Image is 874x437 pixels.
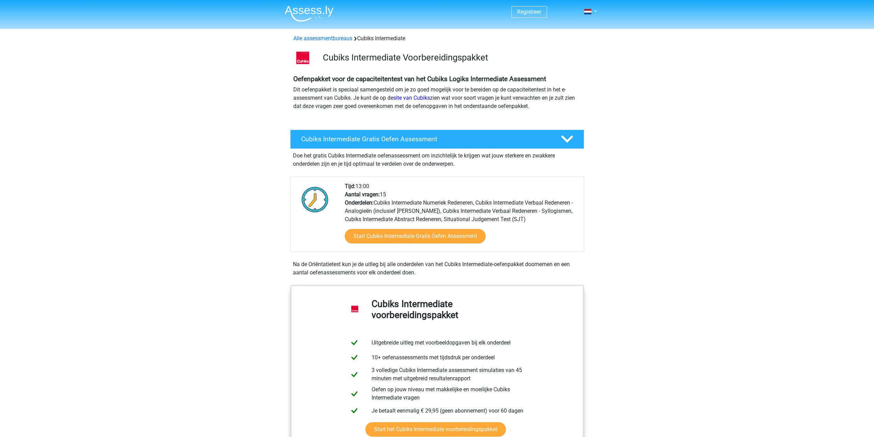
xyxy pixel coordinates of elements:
a: Cubiks Intermediate Gratis Oefen Assessment [287,130,587,149]
a: Start Cubiks Intermediate Gratis Oefen Assessment [345,229,486,243]
b: Aantal vragen: [345,191,380,198]
h4: Cubiks Intermediate Gratis Oefen Assessment [301,135,550,143]
a: Alle assessmentbureaus [293,35,352,42]
a: site van Cubiks [393,95,430,101]
a: Registreer [517,9,541,15]
div: 13:00 15 Cubiks Intermediate Numeriek Redeneren, Cubiks Intermediate Verbaal Redeneren - Analogie... [340,182,583,252]
b: Oefenpakket voor de capaciteitentest van het Cubiks Logiks Intermediate Assessment [293,75,546,83]
div: Cubiks Intermediate [291,34,584,43]
h3: Cubiks Intermediate Voorbereidingspakket [323,52,579,63]
img: Klok [298,182,332,217]
a: Start het Cubiks Intermediate voorbereidingspakket [365,422,506,437]
p: Dit oefenpakket is speciaal samengesteld om je zo goed mogelijk voor te bereiden op de capaciteit... [293,86,581,110]
img: logo-cubiks-300x193.png [291,51,315,67]
b: Tijd: [345,183,355,189]
div: Na de Oriëntatietest kun je de uitleg bij alle onderdelen van het Cubiks Intermediate-oefenpakket... [290,260,584,277]
img: Assessly [285,6,333,22]
b: Onderdelen: [345,199,374,206]
div: Doe het gratis Cubiks Intermediate oefenassessment om inzichtelijk te krijgen wat jouw sterkere e... [290,149,584,168]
